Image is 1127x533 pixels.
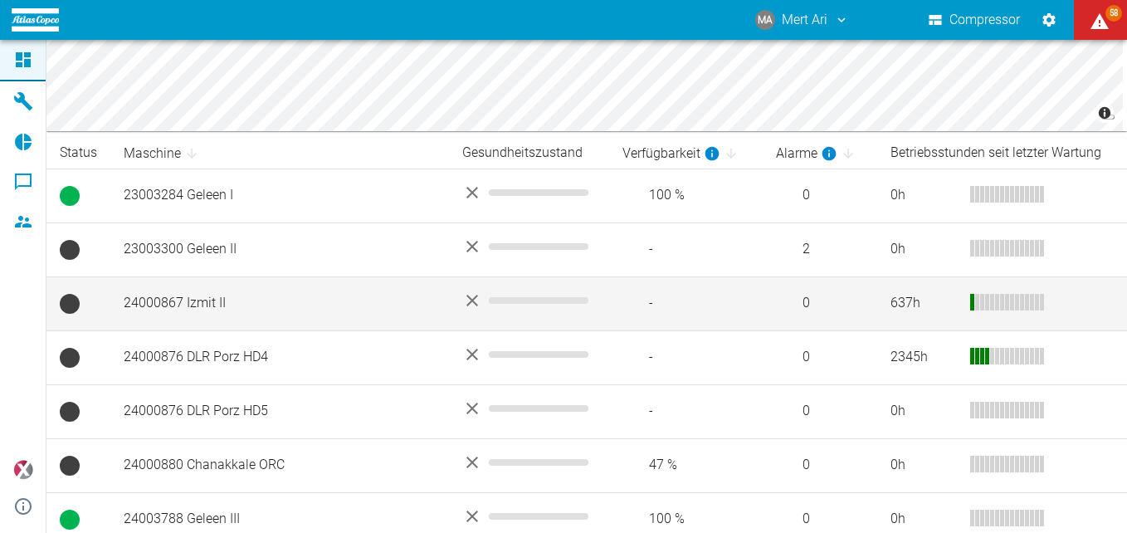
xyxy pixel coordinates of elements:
[890,240,957,259] div: 0 h
[877,138,1127,169] th: Betriebsstunden seit letzter Wartung
[13,460,33,480] img: Xplore Logo
[622,456,749,475] span: 47 %
[462,183,596,203] div: No data
[462,506,596,526] div: No data
[110,330,449,384] td: 24000876 DLR Porz HD4
[890,402,957,421] div: 0 h
[890,510,957,529] div: 0 h
[46,138,110,169] th: Status
[622,348,749,367] span: -
[776,510,865,529] span: 0
[462,237,596,257] div: No data
[776,144,837,164] div: berechnet für die letzten 7 Tage
[753,5,851,35] button: mert.ari@atlascopco.com
[60,240,80,260] span: Keine Daten
[462,291,596,311] div: No data
[622,510,749,529] span: 100 %
[110,169,449,222] td: 23003284 Geleen I
[622,144,720,164] div: berechnet für die letzten 7 Tage
[110,276,449,330] td: 24000867 Izmit II
[622,186,749,205] span: 100 %
[776,348,865,367] span: 0
[110,438,449,492] td: 24000880 Chanakkale ORC
[60,186,80,206] span: Betrieb
[60,456,80,476] span: Keine Daten
[60,402,80,422] span: Keine Daten
[890,456,957,475] div: 0 h
[124,144,202,164] span: Maschine
[622,240,749,259] span: -
[776,240,865,259] span: 2
[462,345,596,364] div: No data
[60,510,80,530] span: Betrieb
[622,402,749,421] span: -
[890,348,957,367] div: 2345 h
[12,8,59,31] img: logo
[462,399,596,418] div: No data
[925,5,1024,35] button: Compressor
[462,452,596,472] div: No data
[776,294,865,313] span: 0
[776,456,865,475] span: 0
[110,222,449,276] td: 23003300 Geleen II
[110,384,449,438] td: 24000876 DLR Porz HD5
[622,294,749,313] span: -
[1034,5,1064,35] button: Einstellungen
[449,138,609,169] th: Gesundheitszustand
[776,402,865,421] span: 0
[755,10,775,30] div: MA
[60,348,80,368] span: Keine Daten
[60,294,80,314] span: Keine Daten
[1105,5,1122,22] span: 58
[890,186,957,205] div: 0 h
[890,294,957,313] div: 637 h
[776,186,865,205] span: 0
